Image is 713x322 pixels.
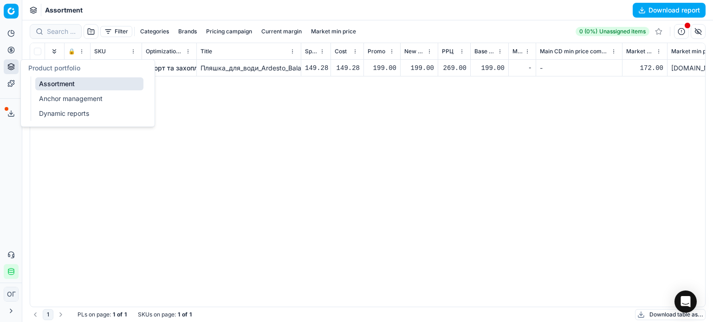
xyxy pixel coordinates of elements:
[404,48,425,55] span: New promo price
[30,309,66,320] nav: pagination
[635,309,706,320] button: Download table as...
[633,3,706,18] button: Download report
[4,287,19,302] button: ОГ
[47,27,76,36] input: Search by SKU or title
[178,311,180,318] strong: 1
[182,311,188,318] strong: of
[335,63,360,73] div: 149.28
[404,63,434,73] div: 199.00
[49,46,60,57] button: Expand all
[175,26,201,37] button: Brands
[45,6,83,15] span: Assortment
[100,26,132,37] button: Filter
[368,63,396,73] div: 199.00
[124,311,127,318] strong: 1
[202,26,256,37] button: Pricing campaign
[94,48,106,55] span: SKU
[626,48,654,55] span: Market min price
[138,311,176,318] span: SKUs on page :
[113,311,115,318] strong: 1
[512,63,532,73] div: -
[474,63,505,73] div: 199.00
[78,311,111,318] span: PLs on page :
[35,77,143,90] a: Assortment
[55,309,66,320] button: Go to next page
[576,27,649,36] a: 0 (0%)Unassigned items
[307,26,360,37] button: Market min price
[4,287,18,301] span: ОГ
[442,63,467,73] div: 269.00
[258,26,305,37] button: Current margin
[201,48,212,55] span: Title
[43,309,53,320] button: 1
[599,28,646,35] span: Unassigned items
[368,48,385,55] span: Promo
[136,26,173,37] button: Categories
[28,64,80,72] span: Product portfolio
[540,48,609,55] span: Main CD min price competitor name
[30,309,41,320] button: Go to previous page
[68,48,75,55] span: 🔒
[335,48,347,55] span: Cost
[117,311,123,318] strong: of
[442,48,454,55] span: РРЦ
[674,290,697,313] div: Open Intercom Messenger
[540,63,618,73] div: -
[305,48,318,55] span: Specification Cost
[45,6,83,15] nav: breadcrumb
[35,107,143,120] a: Dynamic reports
[35,92,143,105] a: Anchor management
[201,63,297,73] div: Пляшка_для_води_Ardesto_Balance_650__мл_чорна_(AR2265BL)
[626,63,663,73] div: 172.00
[146,48,183,55] span: Optimization group
[146,63,213,73] a: Спорт та захоплення
[512,48,523,55] span: Main CD min price
[189,311,192,318] strong: 1
[474,48,495,55] span: Base price
[305,63,327,73] div: 149.28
